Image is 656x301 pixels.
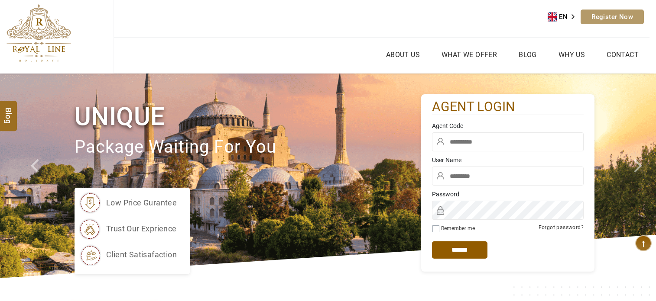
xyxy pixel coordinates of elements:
[548,10,581,23] aside: Language selected: English
[432,190,584,199] label: Password
[548,10,581,23] a: EN
[441,225,475,231] label: Remember me
[548,10,581,23] div: Language
[516,48,539,61] a: Blog
[581,10,644,24] a: Register Now
[19,74,52,278] a: Check next prev
[384,48,422,61] a: About Us
[79,218,177,240] li: trust our exprience
[556,48,587,61] a: Why Us
[604,48,641,61] a: Contact
[432,122,584,130] label: Agent Code
[432,99,584,115] h2: agent login
[6,4,71,62] img: The Royal Line Holidays
[79,244,177,266] li: client satisafaction
[439,48,499,61] a: What we Offer
[432,156,584,164] label: User Name
[75,133,421,162] p: package waiting for you
[79,192,177,214] li: low price gurantee
[539,224,584,231] a: Forgot password?
[75,100,421,133] h1: Unique
[623,74,656,278] a: Check next image
[3,108,14,115] span: Blog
